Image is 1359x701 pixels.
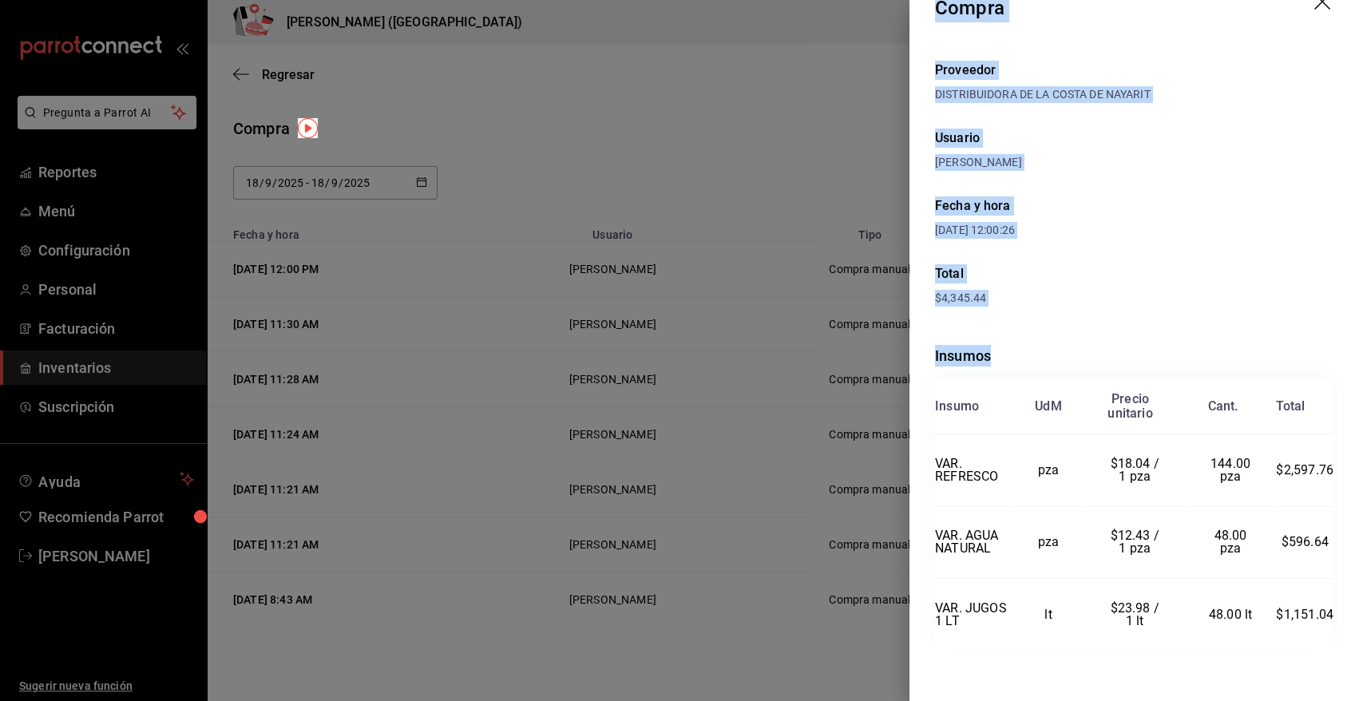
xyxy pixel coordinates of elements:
div: [DATE] 12:00:26 [935,222,1135,239]
span: $596.64 [1282,534,1329,549]
span: 48.00 pza [1214,528,1250,556]
span: $23.98 / 1 lt [1110,600,1163,628]
div: Total [1276,399,1305,414]
div: Usuario [935,129,1333,148]
span: $12.43 / 1 pza [1110,528,1163,556]
div: DISTRIBUIDORA DE LA COSTA DE NAYARIT [935,86,1333,103]
span: $1,151.04 [1276,607,1333,622]
div: Proveedor [935,61,1333,80]
td: pza [1012,506,1084,579]
div: UdM [1035,399,1062,414]
div: Cant. [1208,399,1238,414]
td: pza [1012,434,1084,507]
td: lt [1012,579,1084,651]
span: 144.00 pza [1210,456,1254,484]
td: VAR. AGUA NATURAL [935,506,1012,579]
td: VAR. REFRESCO [935,434,1012,507]
div: Precio unitario [1107,392,1152,421]
span: $4,345.44 [935,291,986,304]
div: Insumos [935,345,1333,366]
div: Total [935,264,1333,283]
span: $18.04 / 1 pza [1110,456,1163,484]
img: Tooltip marker [298,118,318,138]
span: 48.00 lt [1209,607,1252,622]
span: $2,597.76 [1276,462,1333,477]
td: VAR. JUGOS 1 LT [935,579,1012,651]
div: [PERSON_NAME] [935,154,1333,171]
div: Insumo [935,399,979,414]
div: Fecha y hora [935,196,1135,216]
